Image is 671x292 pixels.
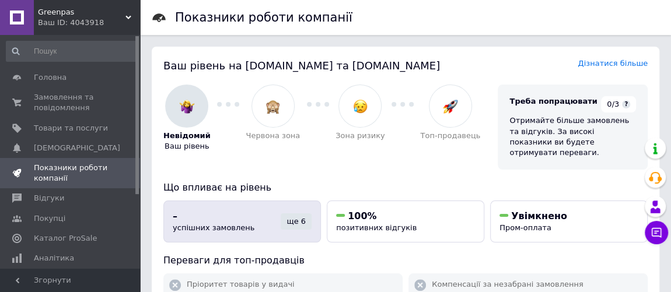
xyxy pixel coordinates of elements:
img: :rocket: [443,99,457,114]
div: 0/3 [601,96,636,112]
span: Невідомий [163,131,211,141]
span: Зона ризику [335,131,385,141]
span: [DEMOGRAPHIC_DATA] [34,143,120,153]
span: Увімкнено [511,210,567,221]
span: Аналітика [34,253,74,263]
span: 100% [348,210,376,221]
img: :disappointed_relieved: [353,99,368,114]
span: успішних замовлень [173,223,254,232]
span: Ваш рівень на [DOMAIN_NAME] та [DOMAIN_NAME] [163,59,440,72]
input: Пошук [6,41,137,62]
img: :see_no_evil: [265,99,280,114]
h1: Показники роботи компанії [175,10,352,24]
button: 100%позитивних відгуків [327,200,484,243]
button: Чат з покупцем [645,221,668,244]
span: – [173,210,177,221]
span: Топ-продавець [420,131,480,141]
span: Показники роботи компанії [34,163,108,184]
span: Пром-оплата [499,223,551,232]
span: Покупці [34,213,65,224]
button: –успішних замовленьще 6 [163,200,321,243]
span: позитивних відгуків [336,223,417,232]
a: Дізнатися більше [578,59,648,68]
div: Ваш ID: 4043918 [38,17,140,28]
span: Компенсації за незабрані замовлення [432,279,583,290]
span: Пріоритет товарів у видачі [187,279,295,290]
div: ще 6 [281,213,312,230]
span: Переваги для топ-продавців [163,255,305,266]
span: Червона зона [246,131,300,141]
span: Каталог ProSale [34,233,97,244]
span: Головна [34,72,67,83]
img: :woman-shrugging: [180,99,194,114]
span: Що впливає на рівень [163,182,271,193]
span: Треба попрацювати [509,97,597,105]
div: Отримайте більше замовлень та відгуків. За високі показники ви будете отримувати переваги. [509,115,636,158]
button: УвімкненоПром-оплата [490,200,648,243]
span: Відгуки [34,193,64,203]
span: Greenpas [38,7,125,17]
span: Ваш рівень [165,141,209,152]
span: Товари та послуги [34,123,108,133]
span: Замовлення та повідомлення [34,92,108,113]
span: ? [622,100,630,108]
